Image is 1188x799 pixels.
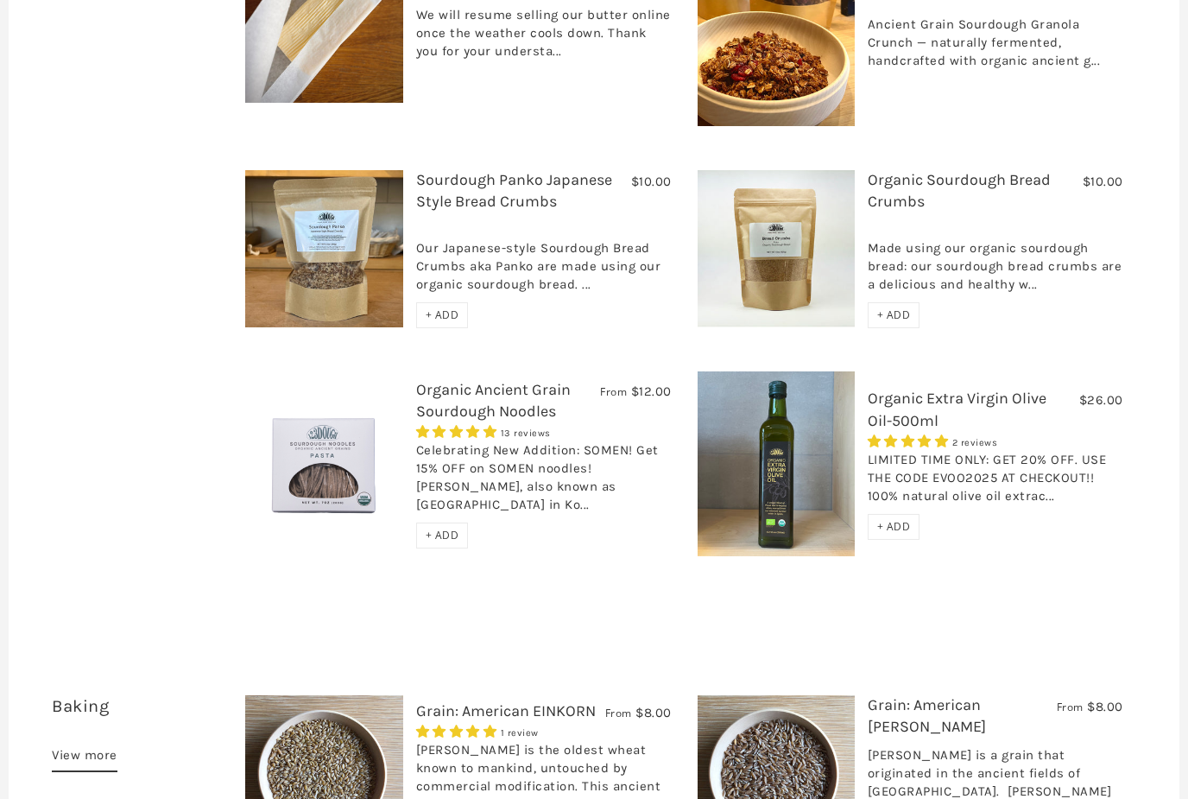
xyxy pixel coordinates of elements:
span: + ADD [426,528,459,542]
a: Sourdough Panko Japanese Style Bread Crumbs [416,170,612,211]
span: $12.00 [631,384,672,399]
span: $26.00 [1079,392,1123,408]
div: Celebrating New Addition: SOMEN! Get 15% OFF on SOMEN noodles! [PERSON_NAME], also known as [GEOG... [416,441,672,523]
span: 5.00 stars [416,724,501,739]
a: Organic Ancient Grain Sourdough Noodles [416,380,571,421]
span: From [1057,700,1084,714]
span: + ADD [877,519,911,534]
img: Organic Extra Virgin Olive Oil-500ml [698,371,855,556]
a: View more [52,745,117,772]
span: 4.85 stars [416,424,501,440]
img: Sourdough Panko Japanese Style Bread Crumbs [245,170,402,327]
span: $8.00 [635,705,672,720]
div: + ADD [868,302,920,328]
a: Organic Extra Virgin Olive Oil-500ml [868,389,1046,429]
div: Made using our organic sourdough bread: our sourdough bread crumbs are a delicious and healthy w... [868,221,1123,302]
div: + ADD [868,514,920,540]
span: + ADD [877,308,911,322]
h3: 7 items [52,694,232,745]
span: From [605,706,632,720]
div: We will resume selling our butter online once the weather cools down. Thank you for your understa... [416,6,672,69]
span: 13 reviews [501,428,551,439]
span: From [600,384,627,399]
div: LIMITED TIME ONLY: GET 20% OFF. USE THE CODE EVOO2025 AT CHECKOUT!! 100% natural olive oil extrac... [868,451,1123,514]
span: + ADD [426,308,459,322]
a: Organic Sourdough Bread Crumbs [868,170,1051,211]
div: Our Japanese-style Sourdough Bread Crumbs aka Panko are made using our organic sourdough bread. ... [416,221,672,302]
span: $10.00 [631,174,672,189]
span: 5.00 stars [868,434,952,449]
img: Organic Sourdough Bread Crumbs [698,170,855,327]
span: $8.00 [1087,699,1123,714]
span: $10.00 [1083,174,1123,189]
a: Grain: American [PERSON_NAME] [868,695,986,736]
div: + ADD [416,523,469,549]
img: Organic Ancient Grain Sourdough Noodles [245,385,402,542]
a: Grain: American EINKORN [416,701,596,720]
div: + ADD [416,302,469,328]
a: Baking [52,696,109,716]
span: 2 reviews [952,437,998,448]
span: 1 review [501,727,539,739]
